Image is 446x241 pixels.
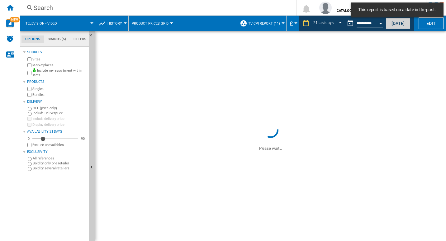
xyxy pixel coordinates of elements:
label: Include my assortment within stats [32,68,86,78]
b: CATALOG SAMSUNG [DOMAIN_NAME] (DA+AV) [337,9,412,13]
md-slider: Availability [32,136,78,142]
div: Search [34,3,280,12]
button: Product prices grid [132,16,172,31]
div: This report is based on a date in the past. [344,16,384,31]
img: alerts-logo.svg [6,35,14,42]
button: TV CPI Report (11) [248,16,283,31]
md-select: REPORTS.WIZARD.STEPS.REPORT.STEPS.REPORT_OPTIONS.PERIOD: 21 last days [313,18,344,29]
span: This report is based on a date in the past. [356,7,438,13]
input: Sold by only one retailer [28,162,32,166]
ng-transclude: Please wait... [259,146,282,151]
md-tab-item: Options [21,35,44,43]
label: OFF (price only) [33,106,86,111]
md-tab-item: Filters [70,35,90,43]
span: [PERSON_NAME] [337,3,412,9]
div: Availability 21 Days [27,129,86,134]
input: Include delivery price [27,117,31,121]
div: 21 last days [313,21,334,25]
label: All references [33,156,86,161]
label: Marketplaces [32,63,86,68]
div: Sources [27,50,86,55]
span: Television - video [26,21,57,26]
input: Bundles [27,93,31,97]
button: History [107,16,125,31]
button: Television - video [26,16,63,31]
label: Sold by several retailers [33,166,86,171]
span: History [107,21,122,26]
input: OFF (price only) [28,107,32,111]
span: £ [290,20,293,27]
div: Television - video [23,16,92,31]
input: Include Delivery Fee [28,112,32,116]
label: Sites [32,57,86,62]
label: Display delivery price [32,122,86,127]
label: Exclude unavailables [32,143,86,147]
button: Hide [89,31,96,42]
input: Sold by several retailers [28,167,32,171]
div: 90 [79,136,86,141]
input: Display delivery price [27,123,31,127]
input: All references [28,157,32,161]
span: TV CPI Report (11) [248,21,280,26]
div: TV CPI Report (11) [240,16,283,31]
label: Include Delivery Fee [33,111,86,116]
input: Singles [27,87,31,91]
button: [DATE] [386,17,410,29]
button: £ [290,16,296,31]
span: NEW [10,17,20,22]
label: Sold by only one retailer [33,161,86,166]
div: Exclusivity [27,149,86,154]
input: Include my assortment within stats [27,69,31,77]
div: Delivery [27,99,86,104]
div: 0 [26,136,31,141]
input: Marketplaces [27,63,31,67]
md-tab-item: Brands (5) [44,35,70,43]
button: Edit [419,17,444,29]
label: Bundles [32,92,86,97]
div: Products [27,79,86,84]
img: wise-card.svg [6,19,14,27]
button: Open calendar [375,17,386,28]
img: profile.jpg [319,2,332,14]
label: Singles [32,87,86,91]
label: Include delivery price [32,116,86,121]
md-menu: Currency [287,16,299,31]
input: Sites [27,57,31,61]
span: Product prices grid [132,21,168,26]
img: mysite-bg-18x18.png [32,68,36,72]
div: History [98,16,125,31]
button: md-calendar [344,17,357,30]
input: Display delivery price [27,143,31,147]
